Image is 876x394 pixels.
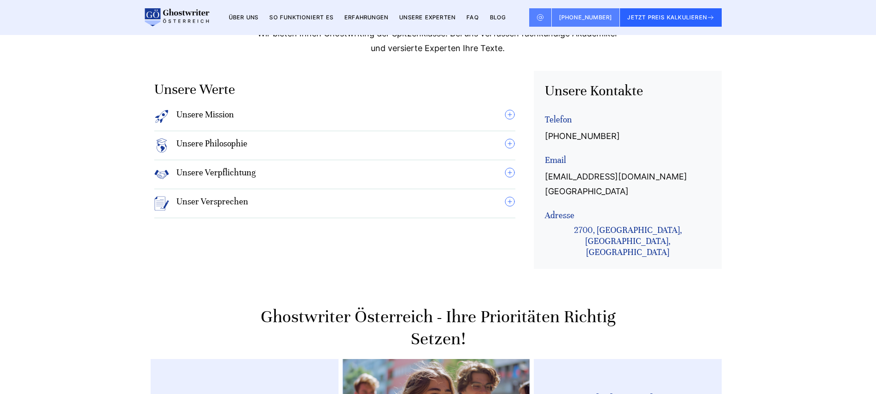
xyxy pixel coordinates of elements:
[399,14,456,21] a: Unsere Experten
[559,14,613,21] span: [PHONE_NUMBER]
[545,210,711,221] p: Adresse
[176,138,247,153] h4: Unsere Philosophie
[176,196,248,211] h4: Unser Versprechen
[154,196,169,211] img: Icon
[151,306,725,350] h2: Ghostwriter Österreich - Ihre Prioritäten richtig setzen!
[154,196,515,211] summary: Unser Versprechen
[229,14,259,21] a: Über uns
[154,167,515,182] summary: Unsere Verpflichtung
[537,14,544,21] img: Email
[269,14,333,21] a: So funktioniert es
[545,129,620,144] a: [PHONE_NUMBER]
[154,167,169,182] img: Icon
[552,8,620,27] a: [PHONE_NUMBER]
[143,8,210,27] img: logo wirschreiben
[467,14,479,21] a: FAQ
[154,138,515,153] summary: Unsere Philosophie
[254,26,623,56] p: Wir bieten Ihnen Ghostwriting der Spitzenklasse: Bei uns verfassen fachkundige Akademiker und ver...
[545,114,711,125] p: Telefon
[154,109,169,124] img: Icon
[545,169,711,199] a: [EMAIL_ADDRESS][DOMAIN_NAME][GEOGRAPHIC_DATA]
[620,8,722,27] button: JETZT PREIS KALKULIEREN
[176,109,234,124] h4: Unsere Mission
[154,109,515,124] summary: Unsere Mission
[545,155,711,166] p: Email
[176,167,256,182] h4: Unsere Verpflichtung
[545,82,711,100] h3: Unsere Kontakte
[154,138,169,153] img: Icon
[545,225,711,258] p: 2700, [GEOGRAPHIC_DATA], [GEOGRAPHIC_DATA], [GEOGRAPHIC_DATA]
[490,14,506,21] a: BLOG
[345,14,388,21] a: Erfahrungen
[154,81,515,99] h3: Unsere werte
